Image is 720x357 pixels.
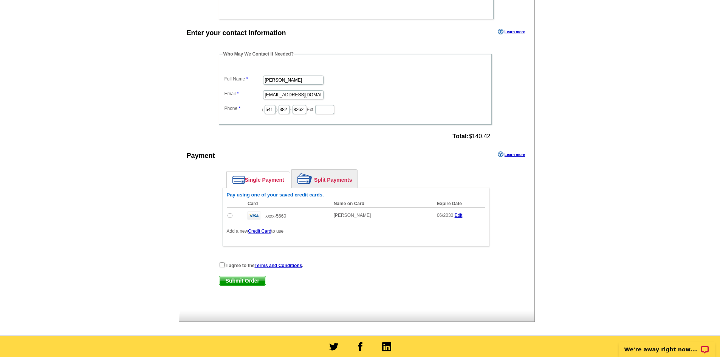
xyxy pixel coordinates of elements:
label: Email [225,90,262,97]
label: Phone [225,105,262,112]
span: $140.42 [452,133,490,140]
span: Submit Order [219,276,266,285]
iframe: LiveChat chat widget [614,333,720,357]
h6: Pay using one of your saved credit cards. [227,192,485,198]
span: [PERSON_NAME] [334,213,371,218]
a: Learn more [498,151,525,158]
a: Split Payments [292,170,358,188]
img: single-payment.png [232,176,245,184]
img: visa.gif [248,212,260,219]
span: 06/2030 [437,213,453,218]
th: Card [244,200,330,208]
a: Edit [455,213,463,218]
p: Add a new to use [227,228,485,235]
dd: ( ) - Ext. [223,103,488,115]
a: Credit Card [248,229,271,234]
span: xxxx-5660 [265,213,286,219]
th: Expire Date [433,200,485,208]
a: Terms and Conditions [255,263,302,268]
img: split-payment.png [297,173,312,184]
a: Single Payment [227,172,290,188]
label: Full Name [225,76,262,82]
strong: Total: [452,133,468,139]
div: Enter your contact information [187,28,286,38]
div: Payment [187,151,215,161]
legend: Who May We Contact If Needed? [223,51,294,57]
a: Learn more [498,29,525,35]
th: Name on Card [330,200,433,208]
strong: I agree to the . [226,263,303,268]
